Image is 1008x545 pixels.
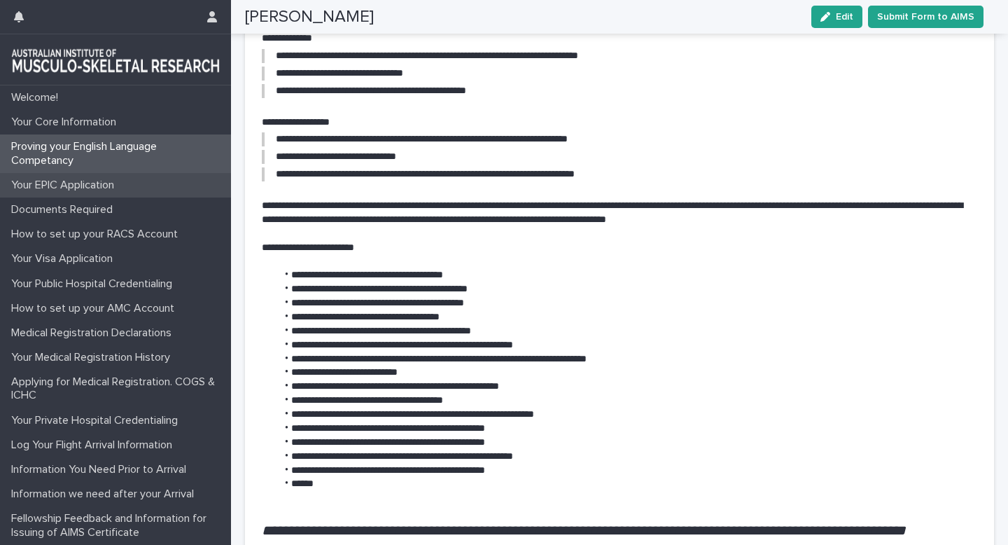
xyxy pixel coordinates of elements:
[11,46,220,74] img: 1xcjEmqDTcmQhduivVBy
[877,10,974,24] span: Submit Form to AIMS
[811,6,862,28] button: Edit
[6,375,231,402] p: Applying for Medical Registration. COGS & ICHC
[6,512,231,539] p: Fellowship Feedback and Information for Issuing of AIMS Certificate
[6,91,69,104] p: Welcome!
[6,228,189,241] p: How to set up your RACS Account
[6,116,127,129] p: Your Core Information
[6,302,185,315] p: How to set up your AMC Account
[6,326,183,340] p: Medical Registration Declarations
[836,12,853,22] span: Edit
[245,7,374,27] h2: [PERSON_NAME]
[6,203,124,216] p: Documents Required
[6,277,183,291] p: Your Public Hospital Credentialing
[6,252,124,265] p: Your Visa Application
[6,140,231,167] p: Proving your English Language Competancy
[6,439,183,452] p: Log Your Flight Arrival Information
[868,6,983,28] button: Submit Form to AIMS
[6,488,205,501] p: Information we need after your Arrival
[6,414,189,427] p: Your Private Hospital Credentialing
[6,179,125,192] p: Your EPIC Application
[6,351,181,364] p: Your Medical Registration History
[6,463,197,476] p: Information You Need Prior to Arrival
